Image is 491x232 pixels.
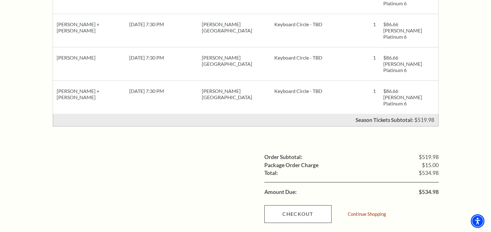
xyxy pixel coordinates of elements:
[198,14,271,41] span: [PERSON_NAME][GEOGRAPHIC_DATA]
[125,81,198,101] span: [DATE] 7:30 PM
[271,81,343,101] span: Keyboard Circle - TBD
[271,47,343,68] span: Keyboard Circle - TBD
[380,47,438,80] span: $86.66 [PERSON_NAME] Platinum 6
[343,47,380,68] span: 1
[264,170,278,176] label: Total:
[356,117,413,123] p: Season Tickets Subtotal:
[271,14,343,35] span: Keyboard Circle - TBD
[422,162,439,168] span: $15.00
[264,205,332,223] a: Checkout
[343,14,380,35] span: 1
[198,47,271,74] span: [PERSON_NAME][GEOGRAPHIC_DATA]
[414,117,434,123] span: $519.98
[264,162,319,168] label: Package Order Charge
[419,170,439,176] span: $534.98
[419,154,439,160] span: $519.98
[380,81,438,114] span: $86.66 [PERSON_NAME] Platinum 6
[53,47,125,68] p: [PERSON_NAME]
[264,154,302,160] label: Order Subtotal:
[471,214,484,228] div: Accessibility Menu
[53,81,125,108] p: [PERSON_NAME] + [PERSON_NAME]
[348,212,386,216] a: Continue Shopping
[419,189,439,195] span: $534.98
[380,14,438,47] span: $86.66 [PERSON_NAME] Platinum 6
[125,47,198,68] span: [DATE] 7:30 PM
[198,81,271,108] span: [PERSON_NAME][GEOGRAPHIC_DATA]
[264,189,297,195] label: Amount Due:
[125,14,198,35] span: [DATE] 7:30 PM
[53,14,125,41] p: [PERSON_NAME] + [PERSON_NAME]
[343,81,380,101] span: 1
